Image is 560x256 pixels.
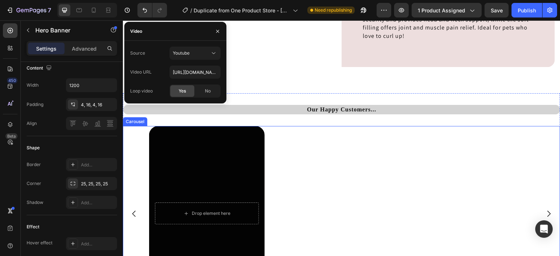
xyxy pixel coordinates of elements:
[535,220,553,238] div: Open Intercom Messenger
[130,28,142,35] div: Video
[3,3,54,17] button: 7
[184,86,253,92] strong: Our Happy Customers...
[518,7,536,14] div: Publish
[27,63,53,73] div: Content
[130,88,153,94] div: Loop video
[123,20,560,256] iframe: Design area
[512,3,542,17] button: Publish
[81,102,115,108] div: 4, 16, 4, 16
[130,69,152,75] div: Video URL
[491,7,503,13] span: Save
[130,50,145,56] div: Source
[81,162,115,168] div: Add...
[5,133,17,139] div: Beta
[27,199,43,206] div: Shadow
[48,6,51,15] p: 7
[27,161,41,168] div: Border
[27,101,43,108] div: Padding
[35,26,97,35] p: Hero Banner
[27,145,40,151] div: Shape
[1,98,23,105] div: Carousel
[27,120,37,127] div: Align
[7,78,17,83] div: 450
[27,82,39,88] div: Width
[170,66,221,79] input: E.g: https://www.youtube.com/watch?v=cyzh48XRS4M
[194,7,290,14] span: Duplicate from One Product Store - [DATE] 19:55:56
[27,224,39,230] div: Effect
[485,3,509,17] button: Save
[170,47,221,60] button: Youtube
[1,183,22,204] button: Carousel Back Arrow
[69,190,108,196] div: Drop element here
[418,7,465,14] span: 1 product assigned
[81,241,115,247] div: Add...
[205,88,211,94] span: No
[190,7,192,14] span: /
[179,88,186,94] span: Yes
[137,3,167,17] div: Undo/Redo
[27,180,41,187] div: Corner
[412,3,482,17] button: 1 product assigned
[315,7,352,13] span: Need republishing
[81,200,115,206] div: Add...
[416,183,436,204] button: Carousel Next Arrow
[66,79,117,92] input: Auto
[72,45,97,52] p: Advanced
[173,50,190,56] span: Youtube
[81,181,115,187] div: 25, 25, 25, 25
[27,240,52,246] div: Hover effect
[36,45,57,52] p: Settings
